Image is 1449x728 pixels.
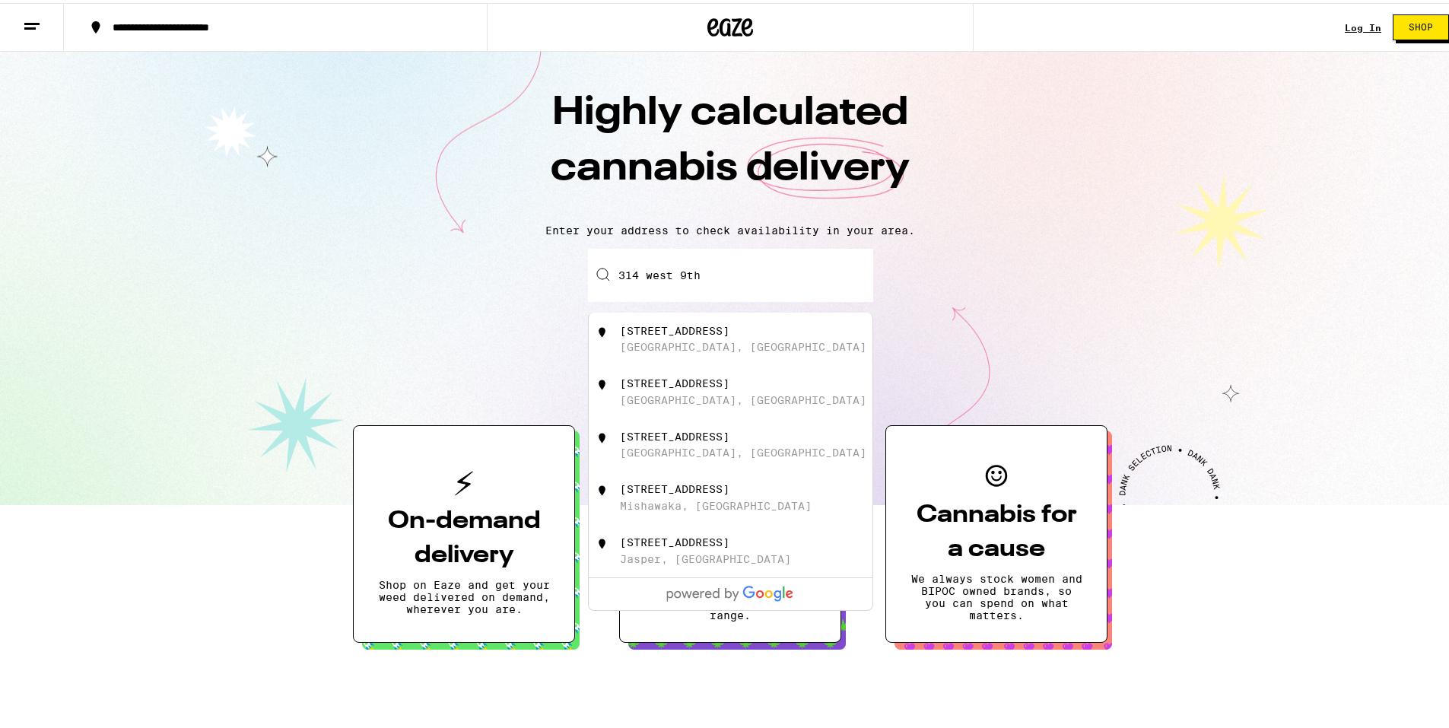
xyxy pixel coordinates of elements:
p: Shop on Eaze and get your weed delivered on demand, wherever you are. [378,576,550,612]
h3: Cannabis for a cause [910,495,1082,564]
div: [STREET_ADDRESS] [620,428,729,440]
div: Jasper, [GEOGRAPHIC_DATA] [620,550,791,562]
button: Cannabis for a causeWe always stock women and BIPOC owned brands, so you can spend on what matters. [885,422,1107,640]
a: Log In [1345,20,1381,30]
button: Shop [1393,11,1449,37]
img: 314 West 9th Street [595,480,610,495]
button: On-demand deliveryShop on Eaze and get your weed delivered on demand, wherever you are. [353,422,575,640]
p: Enter your address to check availability in your area. [15,221,1445,234]
div: [STREET_ADDRESS] [620,533,729,545]
img: 314 West 9th Street [595,322,610,337]
div: [STREET_ADDRESS] [620,322,729,334]
img: 314 West 9th Street [595,533,610,548]
div: [STREET_ADDRESS] [620,374,729,386]
div: [STREET_ADDRESS] [620,480,729,492]
img: 314 West 9th Street [595,374,610,389]
p: We always stock women and BIPOC owned brands, so you can spend on what matters. [910,570,1082,618]
div: [GEOGRAPHIC_DATA], [GEOGRAPHIC_DATA] [620,338,866,350]
div: [GEOGRAPHIC_DATA], [GEOGRAPHIC_DATA] [620,443,866,456]
span: Hi. Need any help? [9,11,110,23]
span: Shop [1409,20,1433,29]
h3: On-demand delivery [378,501,550,570]
div: Mishawaka, [GEOGRAPHIC_DATA] [620,497,812,509]
input: Enter your delivery address [588,246,873,299]
h1: Highly calculated cannabis delivery [464,83,996,209]
img: 314 West 9th Street [595,428,610,443]
div: [GEOGRAPHIC_DATA], [GEOGRAPHIC_DATA] [620,391,866,403]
